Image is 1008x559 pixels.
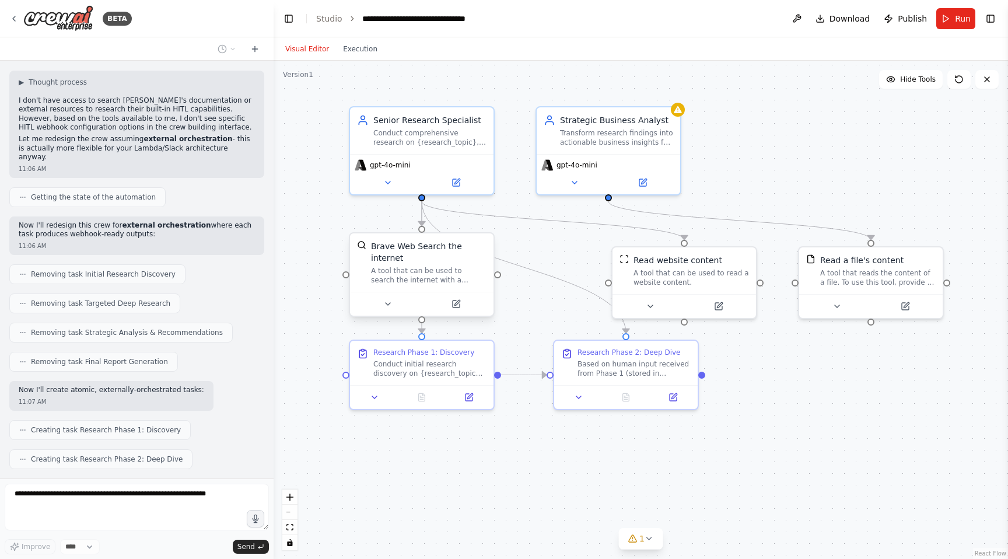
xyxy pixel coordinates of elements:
span: Removing task Final Report Generation [31,357,168,366]
button: ▶Thought process [19,78,87,87]
span: Removing task Initial Research Discovery [31,270,176,279]
button: Open in side panel [872,299,938,313]
img: BraveSearchTool [357,240,366,250]
button: Switch to previous chat [213,42,241,56]
span: ▶ [19,78,24,87]
img: ScrapeWebsiteTool [619,254,629,264]
span: Removing task Targeted Deep Research [31,299,170,308]
p: Now I'll redesign this crew for where each task produces webhook-ready outputs: [19,221,255,239]
span: Send [237,542,255,551]
span: gpt-4o-mini [370,160,411,170]
button: 1 [618,528,663,550]
div: 11:07 AM [19,397,204,406]
button: Open in side panel [423,176,489,190]
div: Senior Research Specialist [373,114,487,126]
button: No output available [601,390,651,404]
div: Transform research findings into actionable business insights for {research_topic}, while identif... [560,128,673,147]
g: Edge from 13a7407a-c9d2-43db-98b1-ce30075441d3 to 1e584acb-b293-4f8d-86c9-00ec341ef424 [416,201,632,333]
div: Research Phase 2: Deep Dive [577,348,681,357]
div: Strategic Business AnalystTransform research findings into actionable business insights for {rese... [535,106,681,195]
button: Open in side panel [685,299,751,313]
div: Read website content [633,254,722,266]
a: Studio [316,14,342,23]
button: Open in side panel [449,390,489,404]
button: zoom out [282,505,297,520]
div: BraveSearchToolBrave Web Search the internetA tool that can be used to search the internet with a... [349,235,495,319]
div: Version 1 [283,70,313,79]
div: Conduct initial research discovery on {research_topic}. Gather foundational information, identify... [373,359,487,378]
p: I don't have access to search [PERSON_NAME]'s documentation or external resources to research the... [19,96,255,132]
span: 1 [639,533,645,544]
div: React Flow controls [282,490,297,550]
div: Conduct comprehensive research on {research_topic}, identifying key insights, data points, and cr... [373,128,487,147]
img: FileReadTool [806,254,815,264]
div: FileReadToolRead a file's contentA tool that reads the content of a file. To use this tool, provi... [798,246,944,319]
span: Run [955,13,971,25]
strong: external orchestration [122,221,211,229]
button: fit view [282,520,297,535]
g: Edge from 13a7407a-c9d2-43db-98b1-ce30075441d3 to 7bd51173-a23a-4c88-9bce-4e9418622b71 [416,201,428,333]
button: Open in side panel [610,176,675,190]
g: Edge from 13a7407a-c9d2-43db-98b1-ce30075441d3 to aceb05dc-5a61-4bc5-9ee5-d78cdeb1beca [416,201,690,240]
button: Run [936,8,975,29]
g: Edge from 057e992d-71ec-4a27-85d9-5851fb7af861 to de6f449b-7394-43ec-8266-d2ccfcd82673 [603,201,877,240]
span: Creating task Research Phase 2: Deep Dive [31,455,183,464]
div: A tool that can be used to search the internet with a search_query. [371,266,487,285]
div: A tool that can be used to read a website content. [633,268,749,287]
span: Thought process [29,78,87,87]
button: toggle interactivity [282,535,297,550]
button: Open in side panel [423,297,489,311]
button: Send [233,540,269,554]
p: Let me redesign the crew assuming - this is actually more flexible for your Lambda/Slack architec... [19,135,255,162]
button: Publish [879,8,932,29]
strong: external orchestration [143,135,232,143]
span: Publish [898,13,927,25]
button: Visual Editor [278,42,336,56]
button: Hide left sidebar [281,11,297,27]
button: Show right sidebar [982,11,999,27]
div: BETA [103,12,132,26]
div: Senior Research SpecialistConduct comprehensive research on {research_topic}, identifying key ins... [349,106,495,195]
div: Based on human input received from Phase 1 (stored in {human_research_direction}), conduct focuse... [577,359,691,378]
g: Edge from 7bd51173-a23a-4c88-9bce-4e9418622b71 to 1e584acb-b293-4f8d-86c9-00ec341ef424 [501,369,547,381]
button: Click to speak your automation idea [247,510,264,527]
div: Strategic Business Analyst [560,114,673,126]
button: Execution [336,42,384,56]
button: zoom in [282,490,297,505]
button: No output available [397,390,447,404]
div: Research Phase 1: Discovery [373,348,474,357]
span: Hide Tools [900,75,936,84]
button: Hide Tools [879,70,943,89]
span: Getting the state of the automation [31,193,156,202]
button: Download [811,8,875,29]
span: Creating task Research Phase 1: Discovery [31,425,181,435]
div: Read a file's content [820,254,904,266]
div: 11:06 AM [19,242,255,250]
p: Now I'll create atomic, externally-orchestrated tasks: [19,386,204,395]
span: Improve [22,542,50,551]
div: Research Phase 1: DiscoveryConduct initial research discovery on {research_topic}. Gather foundat... [349,340,495,410]
button: Improve [5,539,55,554]
nav: breadcrumb [316,13,494,25]
div: 11:06 AM [19,165,255,173]
a: React Flow attribution [975,550,1006,557]
div: A tool that reads the content of a file. To use this tool, provide a 'file_path' parameter with t... [820,268,936,287]
img: Logo [23,5,93,32]
div: Research Phase 2: Deep DiveBased on human input received from Phase 1 (stored in {human_research_... [553,340,699,410]
span: Download [829,13,870,25]
button: Open in side panel [653,390,693,404]
span: Removing task Strategic Analysis & Recommendations [31,328,223,337]
div: Brave Web Search the internet [371,240,487,264]
button: Start a new chat [246,42,264,56]
span: gpt-4o-mini [556,160,597,170]
div: ScrapeWebsiteToolRead website contentA tool that can be used to read a website content. [611,246,757,319]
